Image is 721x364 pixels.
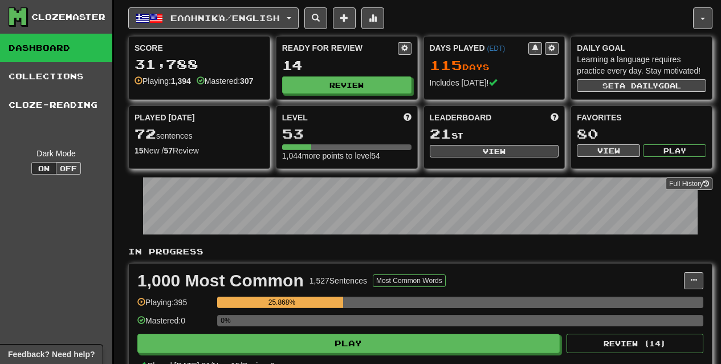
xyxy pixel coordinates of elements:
div: st [430,127,559,141]
div: Mastered: 0 [137,315,211,334]
strong: 1,394 [171,76,191,86]
span: This week in points, UTC [551,112,559,123]
div: Clozemaster [31,11,105,23]
div: Mastered: [197,75,254,87]
span: Score more points to level up [404,112,412,123]
p: In Progress [128,246,712,257]
div: 31,788 [135,57,264,71]
button: Play [643,144,706,157]
span: 72 [135,126,156,141]
button: More stats [361,7,384,29]
button: Search sentences [304,7,327,29]
div: 1,527 Sentences [309,275,367,286]
button: View [430,145,559,157]
span: Open feedback widget [8,349,95,360]
span: 115 [430,57,462,73]
div: Dark Mode [9,148,104,159]
div: Daily Goal [577,42,706,54]
div: Playing: [135,75,191,87]
div: Learning a language requires practice every day. Stay motivated! [577,54,706,76]
button: Review [282,76,412,94]
button: View [577,144,640,157]
button: Most Common Words [373,274,446,287]
div: sentences [135,127,264,141]
span: 21 [430,126,451,141]
strong: 57 [164,146,173,155]
div: 53 [282,127,412,141]
div: Playing: 395 [137,297,211,316]
div: Days Played [430,42,529,54]
button: Seta dailygoal [577,79,706,92]
span: Ελληνικά / English [170,13,280,23]
span: a daily [620,82,658,90]
button: Add sentence to collection [333,7,356,29]
button: Ελληνικά/English [128,7,299,29]
div: Includes [DATE]! [430,77,559,88]
strong: 15 [135,146,144,155]
div: Ready for Review [282,42,398,54]
a: (EDT) [487,45,505,52]
div: New / Review [135,145,264,156]
div: 14 [282,58,412,72]
span: Leaderboard [430,112,492,123]
div: 25.868% [221,297,343,308]
div: 1,044 more points to level 54 [282,150,412,161]
span: Played [DATE] [135,112,195,123]
button: Play [137,334,560,353]
button: Review (14) [567,334,703,353]
div: 80 [577,127,706,141]
button: Off [56,162,81,175]
div: Day s [430,58,559,73]
a: Full History [666,177,712,190]
strong: 307 [240,76,253,86]
div: 1,000 Most Common [137,272,304,289]
button: On [31,162,56,175]
span: Level [282,112,308,123]
div: Score [135,42,264,54]
div: Favorites [577,112,706,123]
